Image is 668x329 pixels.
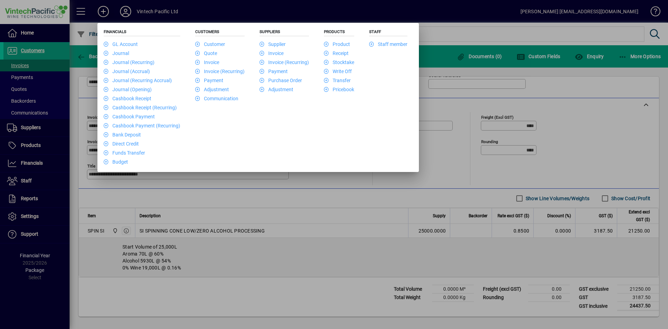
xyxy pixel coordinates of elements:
[260,78,302,83] a: Purchase Order
[104,87,152,92] a: Journal (Opening)
[369,29,407,36] h5: Staff
[195,78,223,83] a: Payment
[104,105,177,110] a: Cashbook Receipt (Recurring)
[104,60,154,65] a: Journal (Recurring)
[324,41,350,47] a: Product
[104,41,138,47] a: GL Account
[104,96,151,101] a: Cashbook Receipt
[104,69,150,74] a: Journal (Accrual)
[195,87,229,92] a: Adjustment
[324,87,354,92] a: Pricebook
[104,29,180,36] h5: Financials
[104,159,128,165] a: Budget
[104,150,145,156] a: Funds Transfer
[324,60,354,65] a: Stocktake
[104,50,129,56] a: Journal
[324,29,354,36] h5: Products
[324,78,351,83] a: Transfer
[104,114,155,119] a: Cashbook Payment
[104,141,139,147] a: Direct Credit
[195,50,217,56] a: Quote
[260,60,309,65] a: Invoice (Recurring)
[324,69,352,74] a: Write Off
[104,78,172,83] a: Journal (Recurring Accrual)
[260,50,284,56] a: Invoice
[324,50,349,56] a: Receipt
[260,87,293,92] a: Adjustment
[260,69,288,74] a: Payment
[104,132,141,138] a: Bank Deposit
[104,123,180,128] a: Cashbook Payment (Recurring)
[369,41,407,47] a: Staff member
[195,96,238,101] a: Communication
[195,29,245,36] h5: Customers
[260,41,286,47] a: Supplier
[195,41,225,47] a: Customer
[195,60,219,65] a: Invoice
[260,29,309,36] h5: Suppliers
[195,69,245,74] a: Invoice (Recurring)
